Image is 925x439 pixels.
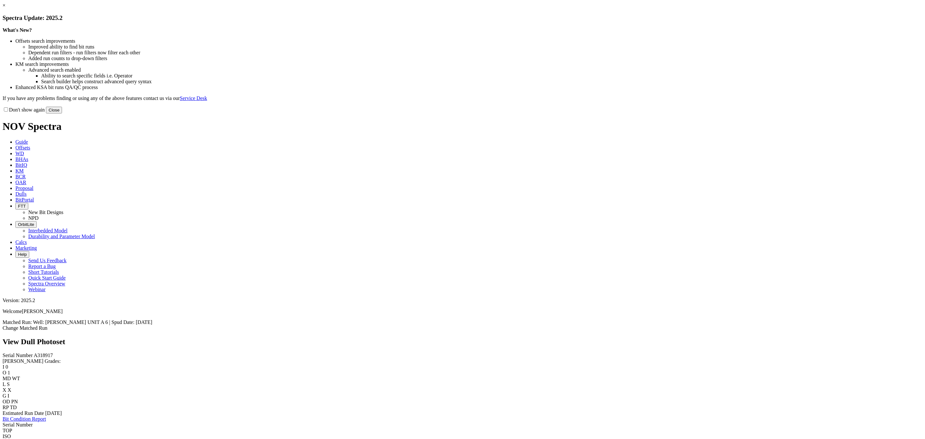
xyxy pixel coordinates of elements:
[15,185,33,191] span: Proposal
[28,210,63,215] a: New Bit Designs
[11,399,18,404] span: PN
[15,245,37,251] span: Marketing
[45,410,62,416] span: [DATE]
[28,234,95,239] a: Durability and Parameter Model
[15,38,922,44] li: Offsets search improvements
[3,410,44,416] label: Estimated Run Date
[28,275,66,281] a: Quick Start Guide
[3,298,922,303] div: Version: 2025.2
[15,191,27,197] span: Dulls
[8,393,9,399] span: I
[3,381,5,387] label: L
[3,364,4,370] label: I
[28,287,46,292] a: Webinar
[3,387,6,393] label: X
[28,67,922,73] li: Advanced search enabled
[180,95,207,101] a: Service Desk
[28,281,65,286] a: Spectra Overview
[15,145,30,150] span: Offsets
[41,79,922,85] li: Search builder helps construct advanced query syntax
[28,228,67,233] a: Interbedded Model
[15,162,27,168] span: BitIQ
[28,44,922,50] li: Improved ability to find bit runs
[18,222,34,227] span: OrbitLite
[3,95,922,101] p: If you have any problems finding or using any of the above features contact us via our
[10,405,17,410] span: TD
[15,85,922,90] li: Enhanced KSA bit runs QA/QC process
[3,405,9,410] label: RP
[3,358,922,364] div: [PERSON_NAME] Grades:
[7,381,10,387] span: S
[18,252,27,257] span: Help
[3,27,32,33] strong: What's New?
[3,434,11,439] span: ISO
[3,3,5,8] a: ×
[8,370,10,375] span: 1
[15,239,27,245] span: Calcs
[3,428,12,433] span: TOP
[3,309,922,314] p: Welcome
[41,73,922,79] li: Ability to search specific fields i.e. Operator
[3,353,33,358] label: Serial Number
[3,337,922,346] h2: View Dull Photoset
[3,107,45,112] label: Don't show again
[3,422,33,427] span: Serial Number
[28,258,66,263] a: Send Us Feedback
[3,370,6,375] label: O
[15,157,28,162] span: BHAs
[18,204,26,209] span: FTT
[3,14,922,22] h3: Spectra Update: 2025.2
[28,215,39,221] a: NPD
[5,364,8,370] span: 0
[46,107,62,113] button: Close
[15,168,24,174] span: KM
[28,269,59,275] a: Short Tutorials
[15,151,24,156] span: WD
[3,376,11,381] label: MD
[3,121,922,132] h1: NOV Spectra
[8,387,12,393] span: X
[15,139,28,145] span: Guide
[22,309,63,314] span: [PERSON_NAME]
[15,61,922,67] li: KM search improvements
[28,56,922,61] li: Added run counts to drop-down filters
[4,107,8,112] input: Don't show again
[33,319,152,325] span: Well: [PERSON_NAME] UNIT A 6 | Spud Date: [DATE]
[15,197,34,202] span: BitPortal
[28,264,56,269] a: Report a Bug
[3,399,10,404] label: OD
[34,353,53,358] span: A318917
[15,174,26,179] span: BCR
[3,393,6,399] label: G
[28,50,922,56] li: Dependent run filters - run filters now filter each other
[15,180,26,185] span: OAR
[3,416,46,422] a: Bit Condition Report
[3,319,32,325] span: Matched Run:
[3,325,48,331] a: Change Matched Run
[12,376,20,381] span: WT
